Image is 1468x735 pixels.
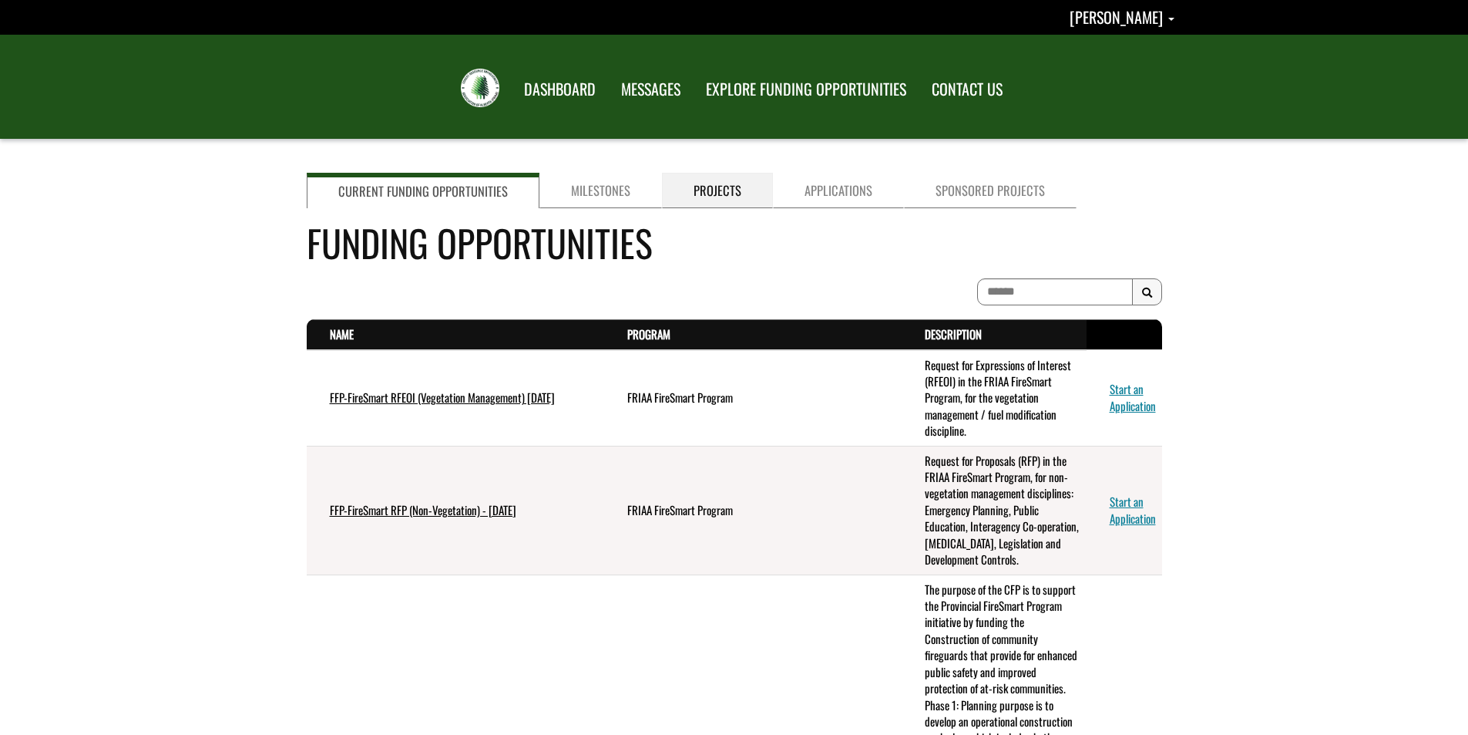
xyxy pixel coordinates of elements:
a: Current Funding Opportunities [307,173,539,208]
h4: Funding Opportunities [307,215,1162,270]
td: FRIAA FireSmart Program [604,446,902,575]
a: Start an Application [1110,380,1156,413]
input: To search on partial text, use the asterisk (*) wildcard character. [977,278,1133,305]
a: Description [925,325,982,342]
a: FFP-FireSmart RFP (Non-Vegetation) - [DATE] [330,501,516,518]
a: CONTACT US [920,70,1014,109]
a: DASHBOARD [512,70,607,109]
button: Search Results [1132,278,1162,306]
span: [PERSON_NAME] [1070,5,1163,29]
a: Milestones [539,173,662,208]
td: FFP-FireSmart RFEOI (Vegetation Management) July 2025 [307,350,604,447]
img: FRIAA Submissions Portal [461,69,499,107]
td: Request for Expressions of Interest (RFEOI) in the FRIAA FireSmart Program, for the vegetation ma... [902,350,1087,447]
a: FFP-FireSmart RFEOI (Vegetation Management) [DATE] [330,389,555,406]
a: Name [330,325,354,342]
a: Program [627,325,670,342]
nav: Main Navigation [510,66,1014,109]
td: Request for Proposals (RFP) in the FRIAA FireSmart Program, for non-vegetation management discipl... [902,446,1087,575]
a: MESSAGES [610,70,692,109]
td: FFP-FireSmart RFP (Non-Vegetation) - July 2025 [307,446,604,575]
a: Start an Application [1110,493,1156,526]
a: Projects [662,173,773,208]
a: Applications [773,173,904,208]
a: EXPLORE FUNDING OPPORTUNITIES [694,70,918,109]
td: FRIAA FireSmart Program [604,350,902,447]
a: Alan Gammon [1070,5,1174,29]
a: Sponsored Projects [904,173,1077,208]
